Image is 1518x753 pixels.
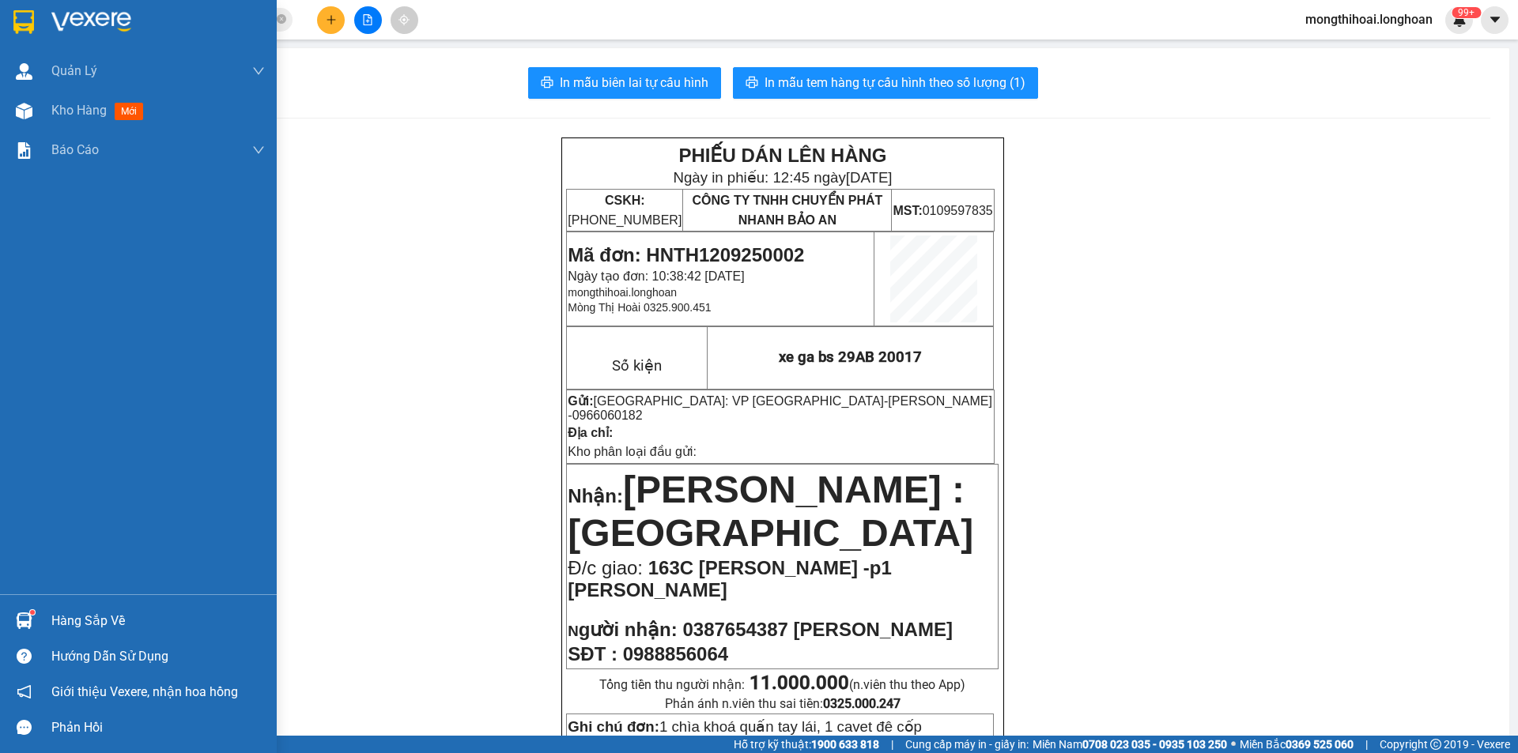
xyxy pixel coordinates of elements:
[750,677,965,692] span: (n.viên thu theo App)
[568,557,891,601] span: 163C [PERSON_NAME] -p1 [PERSON_NAME]
[138,54,290,82] span: CÔNG TY TNHH CHUYỂN PHÁT NHANH BẢO AN
[568,269,744,283] span: Ngày tạo đơn: 10:38:42 [DATE]
[16,103,32,119] img: warehouse-icon
[1293,9,1445,29] span: mongthihoai.longhoan
[905,736,1029,753] span: Cung cấp máy in - giấy in:
[277,13,286,28] span: close-circle
[51,645,265,668] div: Hướng dẫn sử dụng
[568,643,617,665] strong: SĐT :
[612,357,662,375] span: Số kiện
[678,145,886,166] strong: PHIẾU DÁN LÊN HÀNG
[568,301,711,314] span: Mòng Thị Hoài 0325.900.451
[105,7,313,28] strong: PHIẾU DÁN LÊN HÀNG
[16,612,32,629] img: warehouse-icon
[568,394,992,422] span: -
[734,736,879,753] span: Hỗ trợ kỹ thuật:
[13,10,34,34] img: logo-vxr
[568,445,697,458] span: Kho phân loại đầu gửi:
[746,76,758,91] span: printer
[1365,736,1368,753] span: |
[891,736,893,753] span: |
[541,76,553,91] span: printer
[568,394,992,422] span: [PERSON_NAME] -
[605,194,645,207] strong: CSKH:
[568,718,659,735] strong: Ghi chú đơn:
[579,619,678,640] span: gười nhận:
[43,54,84,67] strong: CSKH:
[528,67,721,99] button: printerIn mẫu biên lai tự cấu hình
[6,54,120,81] span: [PHONE_NUMBER]
[1452,7,1481,18] sup: 285
[17,649,32,664] span: question-circle
[733,67,1038,99] button: printerIn mẫu tem hàng tự cấu hình theo số lượng (1)
[665,696,901,711] span: Phản ánh n.viên thu sai tiền:
[17,684,32,699] span: notification
[568,718,922,735] span: 1 chìa khoá quấn tay lái, 1 cavet đê cốp
[1452,13,1467,27] img: icon-new-feature
[1231,741,1236,747] span: ⚪️
[811,738,879,751] strong: 1900 633 818
[1481,6,1509,34] button: caret-down
[51,716,265,740] div: Phản hồi
[568,623,677,639] strong: N
[16,142,32,159] img: solution-icon
[1240,736,1354,753] span: Miền Bắc
[30,610,35,615] sup: 1
[1286,738,1354,751] strong: 0369 525 060
[594,394,884,408] span: [GEOGRAPHIC_DATA]: VP [GEOGRAPHIC_DATA]
[51,609,265,633] div: Hàng sắp về
[362,14,373,25] span: file-add
[893,204,922,217] strong: MST:
[391,6,418,34] button: aim
[692,194,882,227] span: CÔNG TY TNHH CHUYỂN PHÁT NHANH BẢO AN
[115,103,143,120] span: mới
[568,469,973,554] span: [PERSON_NAME] : [GEOGRAPHIC_DATA]
[317,6,345,34] button: plus
[779,348,922,366] span: xe ga bs 29AB 20017
[568,194,682,227] span: [PHONE_NUMBER]
[51,682,238,702] span: Giới thiệu Vexere, nhận hoa hồng
[51,61,97,81] span: Quản Lý
[1430,739,1441,750] span: copyright
[673,169,892,186] span: Ngày in phiếu: 12:45 ngày
[1033,736,1227,753] span: Miền Nam
[568,244,804,265] span: Mã đơn: HNTH1209250002
[568,557,648,578] span: Đ/c giao:
[823,696,901,711] strong: 0325.000.247
[326,14,337,25] span: plus
[846,169,893,186] span: [DATE]
[252,144,265,156] span: down
[277,14,286,24] span: close-circle
[568,426,613,439] strong: Địa chỉ:
[252,65,265,77] span: down
[568,485,623,506] span: Nhận:
[17,720,32,735] span: message
[1488,13,1502,27] span: caret-down
[354,6,382,34] button: file-add
[893,204,992,217] span: 0109597835
[623,643,728,665] span: 0988856064
[6,96,243,117] span: Mã đơn: HNTH1209250002
[765,73,1025,92] span: In mẫu tem hàng tự cấu hình theo số lượng (1)
[51,103,107,118] span: Kho hàng
[1082,738,1227,751] strong: 0708 023 035 - 0935 103 250
[16,63,32,80] img: warehouse-icon
[398,14,410,25] span: aim
[572,409,643,422] span: 0966060182
[51,140,99,160] span: Báo cáo
[599,677,965,692] span: Tổng tiền thu người nhận:
[100,32,319,48] span: Ngày in phiếu: 12:45 ngày
[750,672,849,694] strong: 11.000.000
[568,286,677,299] span: mongthihoai.longhoan
[568,394,593,408] strong: Gửi:
[560,73,708,92] span: In mẫu biên lai tự cấu hình
[682,619,953,640] span: 0387654387 [PERSON_NAME]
